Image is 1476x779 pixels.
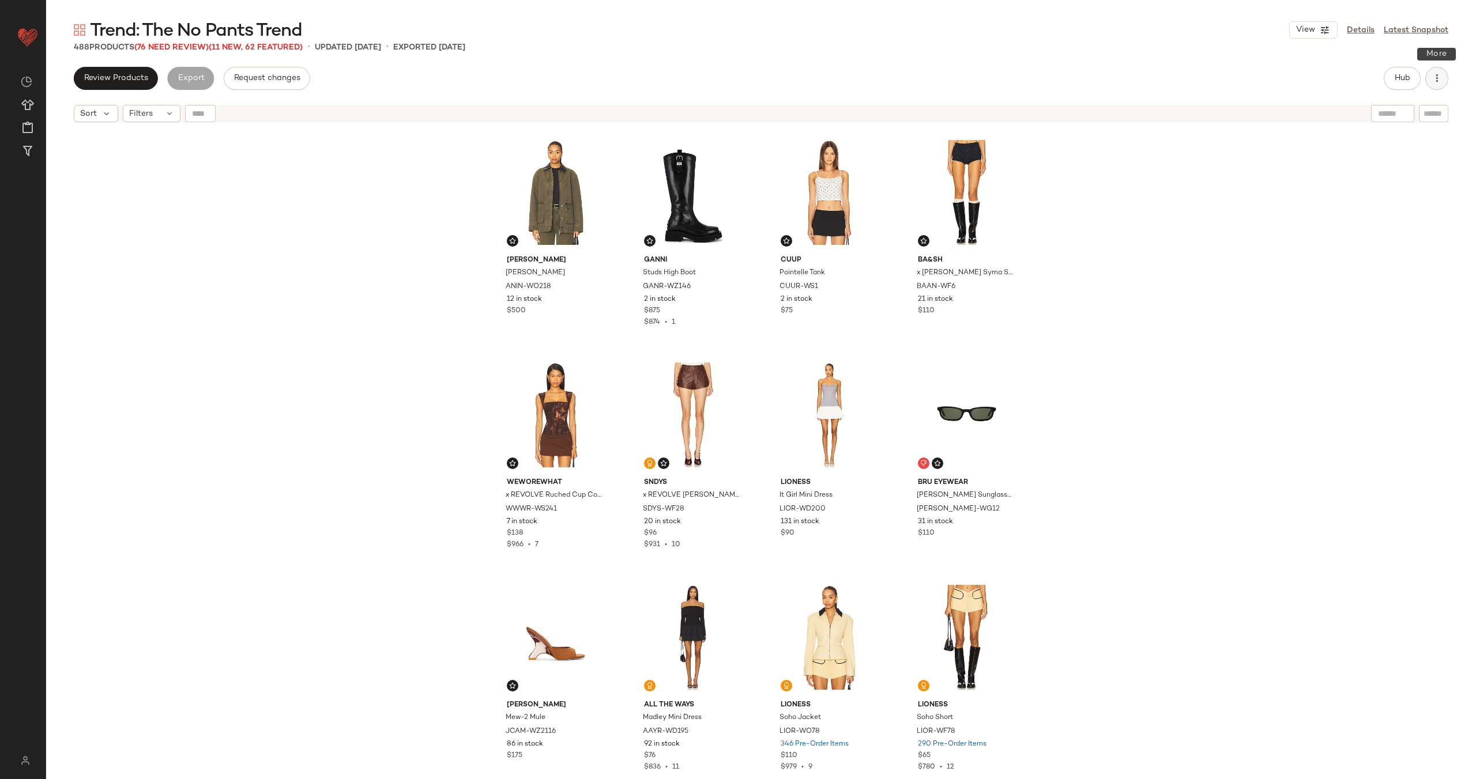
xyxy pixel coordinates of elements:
[918,763,935,771] span: $780
[315,41,381,54] p: updated [DATE]
[918,517,953,527] span: 31 in stock
[909,357,1025,473] img: BEYE-WG12_V1.jpg
[16,25,39,48] img: heart_red.DM2ytmEG.svg
[672,319,675,326] span: 1
[780,490,833,501] span: It Girl Mini Dress
[644,255,741,266] span: Ganni
[74,24,85,36] img: svg%3e
[507,306,526,316] span: $500
[506,504,557,515] span: WWWR-WS241
[1384,24,1448,36] a: Latest Snapshot
[781,517,819,527] span: 131 in stock
[509,682,516,689] img: svg%3e
[635,134,751,251] img: GANR-WZ146_V1.jpg
[644,478,741,488] span: SNDYS
[74,43,89,52] span: 488
[646,460,653,467] img: svg%3e
[909,134,1025,251] img: BAAN-WF6_V1.jpg
[781,255,878,266] span: CUUP
[781,306,793,316] span: $75
[644,319,660,326] span: $874
[660,319,672,326] span: •
[224,67,310,90] button: Request changes
[918,700,1015,710] span: LIONESS
[498,134,613,251] img: ANIN-WO218_V1.jpg
[646,237,653,244] img: svg%3e
[535,541,539,549] span: 7
[781,294,812,305] span: 2 in stock
[781,478,878,488] span: LIONESS
[808,763,812,771] span: 9
[129,108,153,120] span: Filters
[644,700,741,710] span: ALL THE WAYS
[509,460,516,467] img: svg%3e
[507,700,604,710] span: [PERSON_NAME]
[797,763,808,771] span: •
[947,763,954,771] span: 12
[507,517,537,527] span: 7 in stock
[935,763,947,771] span: •
[644,294,676,305] span: 2 in stock
[644,517,681,527] span: 20 in stock
[917,268,1014,278] span: x [PERSON_NAME] Syma Short
[660,460,667,467] img: svg%3e
[1347,24,1375,36] a: Details
[644,528,657,539] span: $96
[507,541,524,549] span: $966
[635,579,751,695] img: AAYR-WD195_V1.jpg
[643,504,684,515] span: SDYS-WF28
[1384,67,1421,90] button: Hub
[506,268,565,278] span: [PERSON_NAME]
[771,579,887,695] img: LIOR-WO78_V1.jpg
[934,460,941,467] img: svg%3e
[507,528,523,539] span: $138
[646,682,653,689] img: svg%3e
[917,490,1014,501] span: [PERSON_NAME] Sunglasses
[644,763,661,771] span: $836
[80,108,97,120] span: Sort
[780,268,825,278] span: Pointelle Tank
[918,294,953,305] span: 21 in stock
[507,478,604,488] span: WeWoreWhat
[780,504,826,515] span: LIOR-WD200
[507,255,604,266] span: [PERSON_NAME]
[917,713,953,723] span: Soho Short
[918,306,935,316] span: $110
[524,541,535,549] span: •
[643,490,740,501] span: x REVOLVE [PERSON_NAME] Mini Short
[780,727,820,737] span: LIOR-WO78
[917,727,955,737] span: LIOR-WF78
[672,541,680,549] span: 10
[918,255,1015,266] span: ba&sh
[918,478,1015,488] span: BRU Eyewear
[74,67,158,90] button: Review Products
[507,294,542,305] span: 12 in stock
[917,282,955,292] span: BAAN-WF6
[909,579,1025,695] img: LIOR-WF78_V1.jpg
[507,751,522,761] span: $175
[1289,21,1338,39] button: View
[643,268,696,278] span: Studs High Boot
[134,43,209,52] span: (76 Need Review)
[506,713,545,723] span: Mew-2 Mule
[771,357,887,473] img: LIOR-WD200_V1.jpg
[209,43,303,52] span: (11 New, 62 Featured)
[781,739,849,750] span: 346 Pre-Order Items
[783,682,790,689] img: svg%3e
[74,41,303,54] div: Products
[506,282,551,292] span: ANIN-WO218
[672,763,679,771] span: 11
[643,727,688,737] span: AAYR-WD195
[771,134,887,251] img: CUUR-WS1_V1.jpg
[644,541,660,549] span: $931
[506,490,603,501] span: x REVOLVE Ruched Cup Corset
[918,739,986,750] span: 290 Pre-Order Items
[498,579,613,695] img: JCAM-WZ2116_V1.jpg
[498,357,613,473] img: WWWR-WS241_V1.jpg
[781,763,797,771] span: $979
[643,713,702,723] span: Madley Mini Dress
[781,700,878,710] span: LIONESS
[780,282,818,292] span: CUUR-WS1
[644,751,656,761] span: $76
[920,682,927,689] img: svg%3e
